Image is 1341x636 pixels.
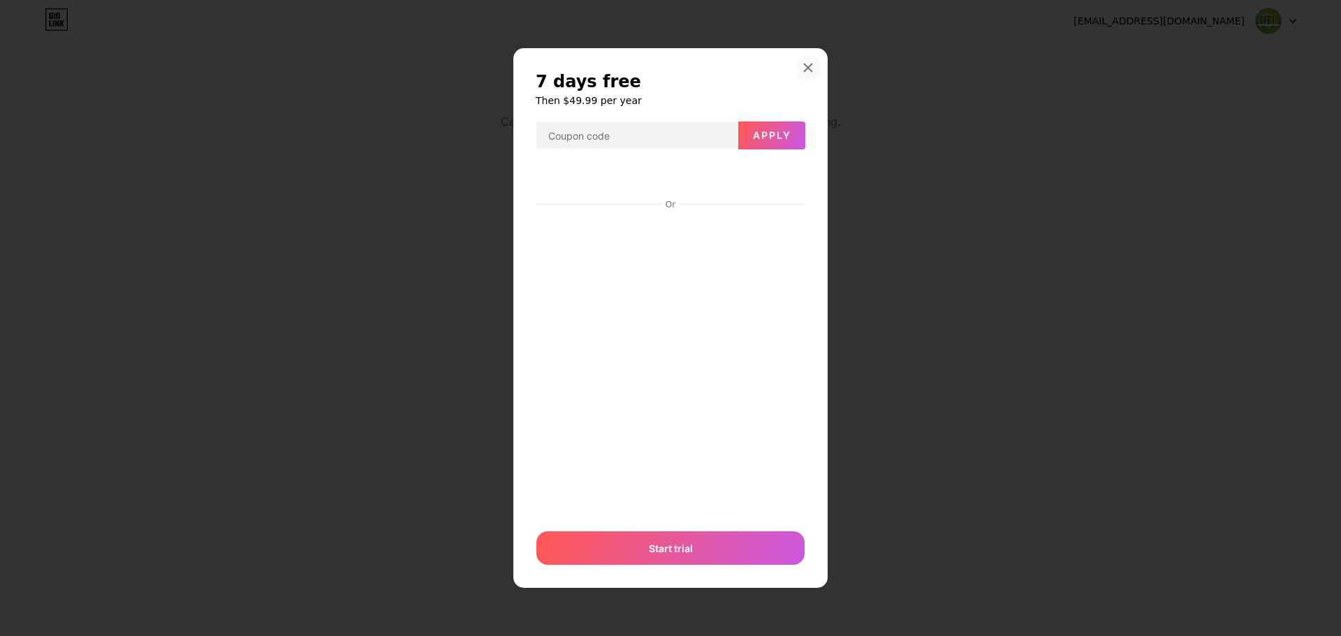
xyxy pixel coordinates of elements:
span: Apply [753,129,791,141]
span: Start trial [649,541,693,556]
iframe: Bảo mật khung nhập liệu thanh toán [534,212,807,518]
div: Or [663,199,678,210]
input: Coupon code [536,122,738,150]
iframe: Bảo mật khung nút thanh toán [536,161,805,195]
button: Apply [738,121,805,149]
span: 7 days free [536,71,641,93]
h6: Then $49.99 per year [536,94,805,108]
